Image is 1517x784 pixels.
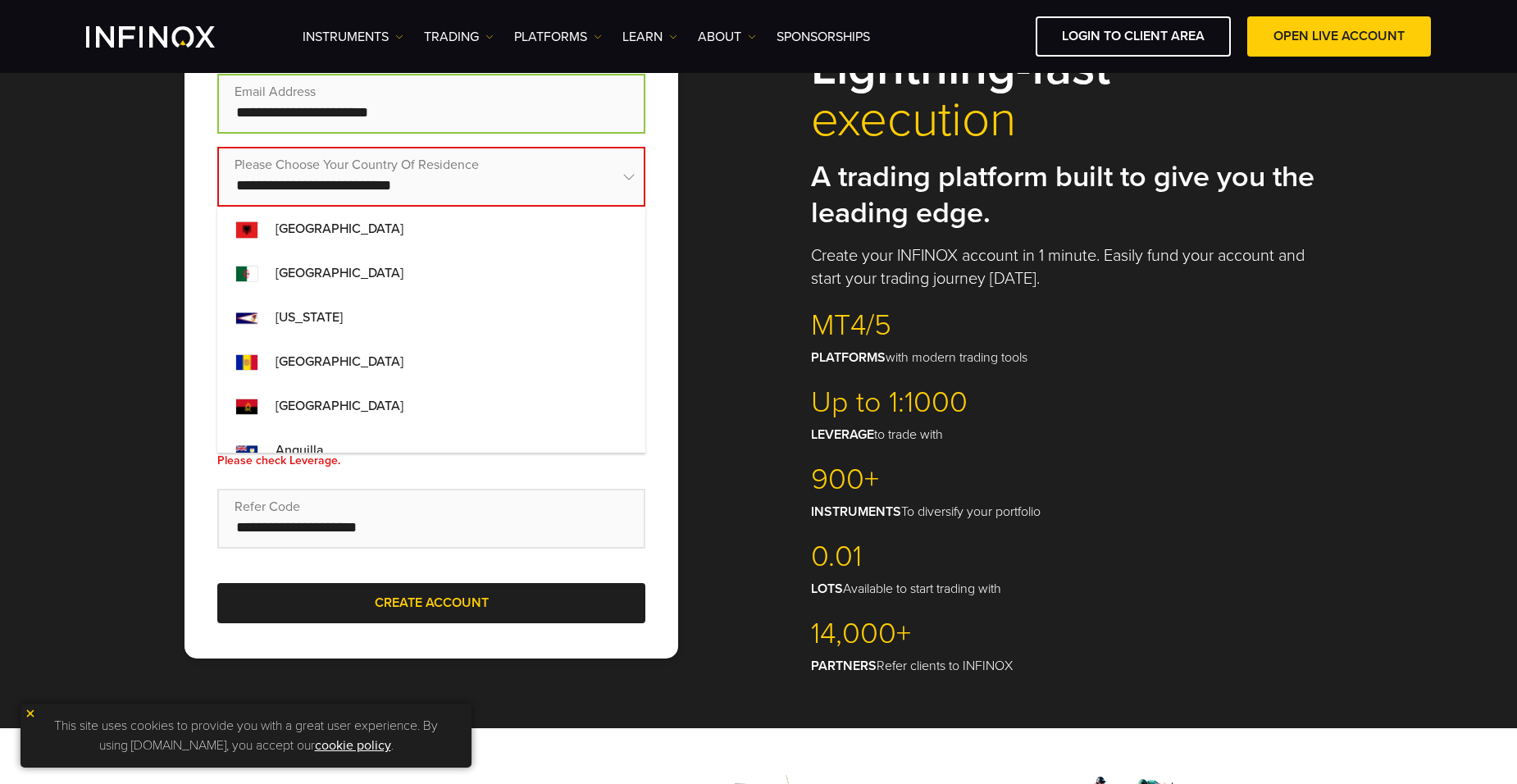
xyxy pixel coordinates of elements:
[86,26,253,48] a: INFINOX Logo
[811,43,1332,146] h1: Lightning-fast
[1247,16,1431,57] a: OPEN LIVE ACCOUNT
[217,583,645,623] a: CREATE ACCOUNT
[811,381,1332,425] p: Up to 1:1000
[811,535,1332,579] p: 0.01
[29,712,463,759] p: This site uses cookies to provide you with a great user experience. By using [DOMAIN_NAME], you a...
[811,579,1332,599] p: Available to start trading with
[698,27,756,47] a: ABOUT
[811,458,1332,502] p: 900+
[217,295,645,340] li: [US_STATE]
[811,425,1332,444] p: to trade with
[777,27,870,47] a: SPONSORSHIPS
[811,349,886,366] strong: PLATFORMS
[811,94,1332,146] span: execution
[811,504,901,520] strong: INSTRUMENTS
[811,303,1332,348] p: MT4/5
[811,426,874,443] strong: LEVERAGE
[1036,16,1231,57] a: LOGIN TO CLIENT AREA
[811,581,843,597] strong: LOTS
[303,27,403,47] a: Instruments
[811,658,877,674] strong: PARTNERS
[811,159,1314,230] strong: A trading platform built to give you the leading edge.
[217,251,645,295] li: [GEOGRAPHIC_DATA]
[217,384,645,428] li: [GEOGRAPHIC_DATA]
[811,656,1332,676] p: Refer clients to INFINOX
[25,708,36,719] img: yellow close icon
[811,244,1332,290] p: Create your INFINOX account in 1 minute. Easily fund your account and start your trading journey ...
[622,27,677,47] a: Learn
[217,207,645,251] li: [GEOGRAPHIC_DATA]
[424,27,494,47] a: TRADING
[811,612,1332,656] p: 14,000+
[217,445,645,476] p: Please check Leverage.
[514,27,602,47] a: PLATFORMS
[217,340,645,384] li: [GEOGRAPHIC_DATA]
[811,348,1332,367] p: with modern trading tools
[315,737,391,754] a: cookie policy
[217,428,645,472] li: Anguilla
[811,502,1332,522] p: To diversify your portfolio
